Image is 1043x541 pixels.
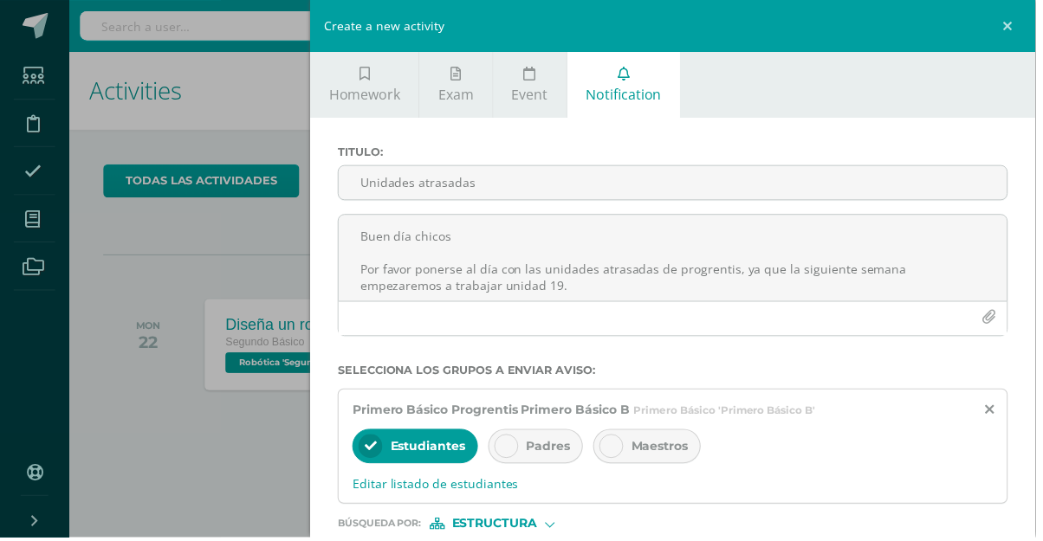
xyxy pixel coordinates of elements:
span: Estructura [456,522,541,531]
label: Selecciona los grupos a enviar aviso : [340,366,1015,379]
span: Maestros [636,441,693,457]
label: Titulo : [340,146,1015,159]
span: Notification [590,86,666,105]
div: [object Object] [433,521,563,533]
a: Homework [313,52,422,119]
input: Titulo [341,167,1014,201]
span: Exam [442,86,477,105]
span: Estudiantes [393,441,469,457]
a: Notification [572,52,685,119]
span: Editar listado de estudiantes [355,479,1001,495]
textarea: Buen día chicos Por favor ponerse al día con las unidades atrasadas de progrentis, ya que la sigu... [341,216,1014,303]
a: Exam [423,52,496,119]
span: Primero Básico 'Primero Básico B' [638,406,821,419]
span: Event [515,86,552,105]
span: Homework [332,86,404,105]
span: Padres [530,441,574,457]
span: Búsqueda por : [340,522,424,531]
span: Primero Básico Progrentis Primero Básico B [355,404,634,420]
a: Event [497,52,571,119]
